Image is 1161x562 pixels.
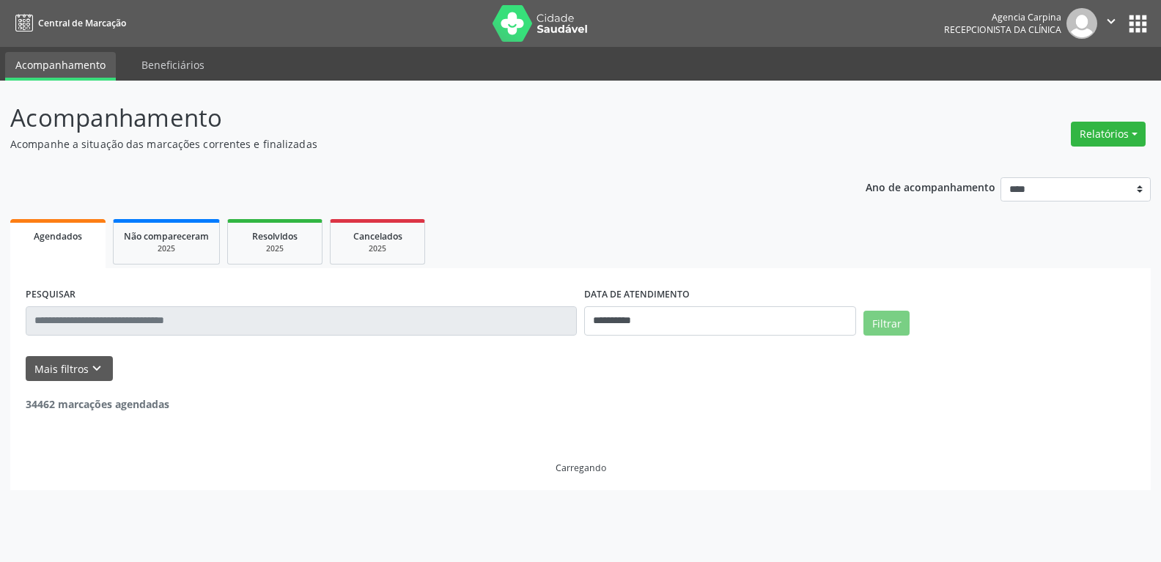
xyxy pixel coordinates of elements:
[26,356,113,382] button: Mais filtroskeyboard_arrow_down
[353,230,402,243] span: Cancelados
[1125,11,1151,37] button: apps
[124,243,209,254] div: 2025
[1103,13,1119,29] i: 
[34,230,82,243] span: Agendados
[238,243,312,254] div: 2025
[26,284,75,306] label: PESQUISAR
[944,23,1061,36] span: Recepcionista da clínica
[10,11,126,35] a: Central de Marcação
[26,397,169,411] strong: 34462 marcações agendadas
[1066,8,1097,39] img: img
[584,284,690,306] label: DATA DE ATENDIMENTO
[944,11,1061,23] div: Agencia Carpina
[38,17,126,29] span: Central de Marcação
[252,230,298,243] span: Resolvidos
[1071,122,1146,147] button: Relatórios
[124,230,209,243] span: Não compareceram
[5,52,116,81] a: Acompanhamento
[1097,8,1125,39] button: 
[10,136,808,152] p: Acompanhe a situação das marcações correntes e finalizadas
[556,462,606,474] div: Carregando
[863,311,910,336] button: Filtrar
[866,177,995,196] p: Ano de acompanhamento
[10,100,808,136] p: Acompanhamento
[131,52,215,78] a: Beneficiários
[89,361,105,377] i: keyboard_arrow_down
[341,243,414,254] div: 2025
